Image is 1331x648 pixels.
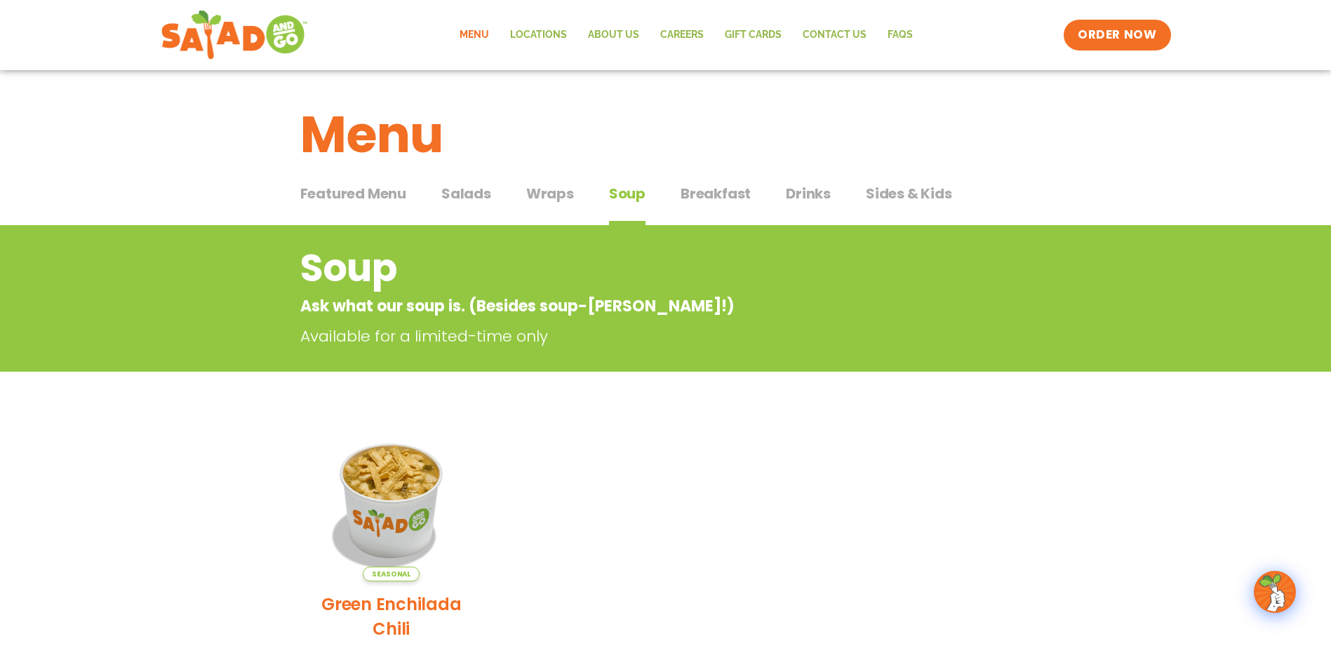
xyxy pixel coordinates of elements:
a: Locations [500,19,577,51]
span: Wraps [526,183,574,204]
img: Product photo for Green Enchilada Chili [311,419,473,581]
nav: Menu [449,19,923,51]
img: new-SAG-logo-768×292 [161,7,309,63]
a: Contact Us [792,19,877,51]
h1: Menu [300,97,1031,173]
span: Breakfast [681,183,751,204]
span: Featured Menu [300,183,406,204]
p: Available for a limited-time only [300,325,925,348]
span: Drinks [786,183,831,204]
p: Ask what our soup is. (Besides soup-[PERSON_NAME]!) [300,295,918,318]
div: Tabbed content [300,178,1031,226]
span: Sides & Kids [866,183,952,204]
a: GIFT CARDS [714,19,792,51]
a: Menu [449,19,500,51]
a: About Us [577,19,650,51]
img: wpChatIcon [1255,572,1295,612]
h2: Green Enchilada Chili [311,592,473,641]
span: Salads [441,183,491,204]
a: FAQs [877,19,923,51]
span: Soup [609,183,646,204]
h2: Soup [300,240,918,297]
a: ORDER NOW [1064,20,1170,50]
span: Seasonal [363,567,420,581]
a: Careers [650,19,714,51]
span: ORDER NOW [1078,27,1156,43]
